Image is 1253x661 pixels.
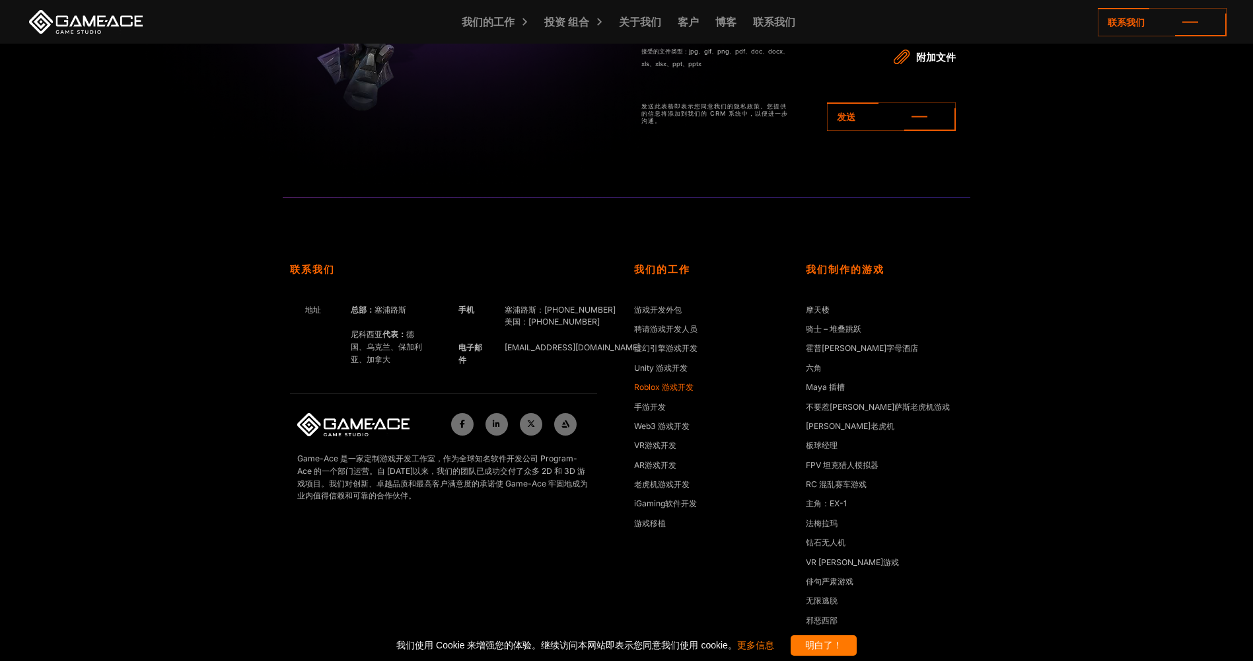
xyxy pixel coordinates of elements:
[806,459,878,473] a: FPV 坦克猎人模拟器
[351,305,375,315] strong: 总部：
[634,401,666,414] a: 手游开发
[634,304,682,317] a: 游戏开发外包
[806,518,838,531] a: 法梅拉玛
[634,518,666,531] a: 游戏移植
[505,317,600,327] span: 美国：[PHONE_NUMBER]
[678,15,699,28] font: 客户
[916,51,956,63] span: 附加文件
[806,381,845,395] a: Maya 插槽
[806,498,847,511] a: 主角：EX-1
[634,342,698,356] a: 虚幻引擎游戏开发
[641,46,791,71] div: 接受的文件类型：jpg、gif、png、pdf、doc、docx、xls、xlsx、ppt、pptx
[505,305,616,315] span: 塞浦路斯：[PHONE_NUMBER]
[737,640,774,650] a: 更多信息
[290,264,597,276] strong: 联系我们
[351,305,422,364] font: 塞浦路斯 尼科西亚 德国、乌克兰、保加利亚、加拿大
[634,459,676,473] a: AR游戏开发
[382,329,406,339] strong: 代表：
[458,305,474,315] strong: 手机
[806,595,838,608] a: 无限逃脱
[827,102,956,131] a: 发送
[806,420,894,434] a: [PERSON_NAME]老虎机
[806,479,867,492] a: RC 混乱赛车游戏
[634,479,690,492] a: 老虎机游戏开发
[544,15,589,28] font: 投资 组合
[806,304,830,317] a: 摩天楼
[462,15,515,28] font: 我们的工作
[806,264,963,276] strong: 我们制作的游戏
[806,323,861,336] a: 骑士 – 堆叠跳跃
[791,635,857,656] div: 明白了！
[806,537,845,550] a: 钻石无人机
[634,381,694,395] a: Roblox 游戏开发
[1098,8,1227,36] a: 联系我们
[634,264,791,276] strong: 我们的工作
[806,342,918,356] a: 霍普[PERSON_NAME]字母酒店
[396,640,774,650] font: 我们使用 Cookie 来增强您的体验。继续访问本网站即表示您同意我们使用 cookie。
[806,440,838,453] a: 板球经理
[305,305,321,315] span: 地址
[619,15,661,28] font: 关于我们
[297,453,589,502] p: Game-Ace 是一家定制游戏开发工作室，作为全球知名软件开发公司 Program-Ace 的一个部门运营。自 [DATE]以来，我们的团队已成功交付了众多 2D 和 3D 游戏项目。我们对创...
[505,342,640,352] a: [EMAIL_ADDRESS][DOMAIN_NAME]
[634,362,688,375] a: Unity 游戏开发
[634,420,690,434] a: Web3 游戏开发
[753,15,795,28] font: 联系我们
[806,401,950,414] a: 不要惹[PERSON_NAME]萨斯老虎机游戏
[806,362,822,375] a: 六角
[297,413,410,437] img: Game-Ace 标志
[806,615,838,628] a: 邪恶西部
[641,102,791,125] p: 发送此表格即表示您同意我们的隐私政策。您提供的信息将添加到我们的 CRM 系统中，以便进一步沟通。
[806,557,899,570] a: VR [PERSON_NAME]游戏
[634,323,698,336] a: 聘请游戏开发人员
[634,498,697,511] a: iGaming软件开发
[897,46,956,65] a: 附加文件
[458,342,482,365] strong: 电子邮件
[634,440,676,453] a: VR游戏开发
[806,576,853,589] a: 俳句严肃游戏
[715,15,736,28] font: 博客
